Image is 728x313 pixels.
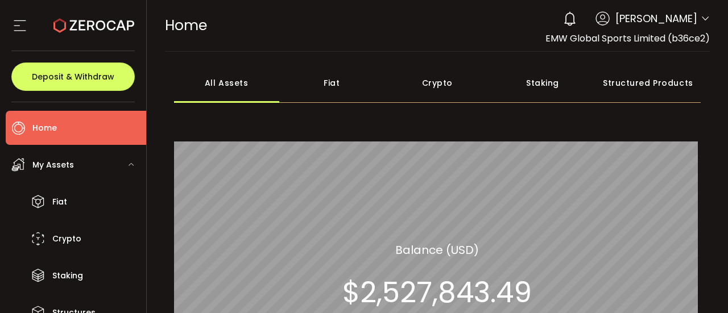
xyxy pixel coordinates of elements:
iframe: Chat Widget [671,258,728,313]
span: Fiat [52,194,67,210]
span: Staking [52,268,83,284]
span: Home [165,15,207,35]
div: Crypto [384,63,490,103]
span: EMW Global Sports Limited (b36ce2) [545,32,710,45]
span: Home [32,120,57,136]
span: Crypto [52,231,81,247]
span: Deposit & Withdraw [32,73,114,81]
span: My Assets [32,157,74,173]
div: Staking [490,63,595,103]
div: All Assets [174,63,279,103]
section: $2,527,843.49 [342,275,532,309]
div: Structured Products [595,63,701,103]
div: Fiat [279,63,384,103]
span: [PERSON_NAME] [615,11,697,26]
button: Deposit & Withdraw [11,62,135,91]
section: Balance (USD) [395,241,479,258]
